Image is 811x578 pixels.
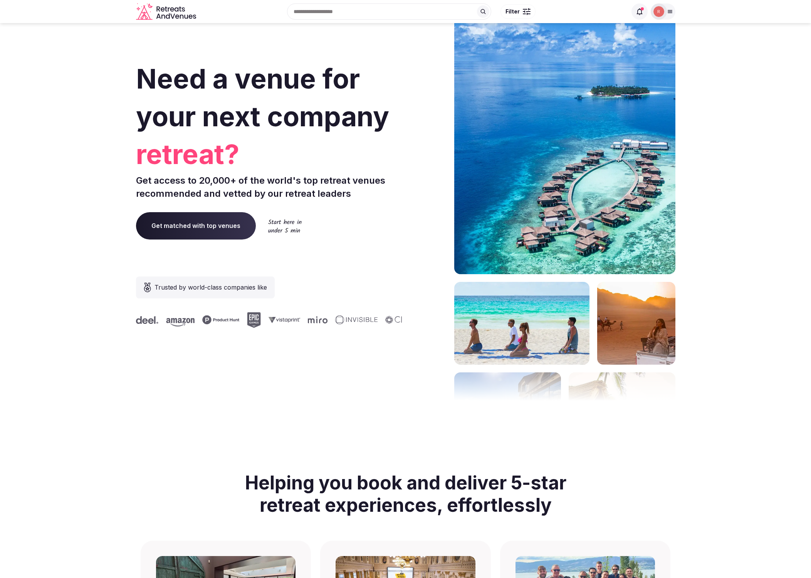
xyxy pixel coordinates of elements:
[267,317,299,323] svg: Vistaprint company logo
[136,3,198,20] svg: Retreats and Venues company logo
[505,8,520,15] span: Filter
[500,4,536,19] button: Filter
[136,3,198,20] a: Visit the homepage
[134,316,157,324] svg: Deel company logo
[454,282,589,365] img: yoga on tropical beach
[268,219,302,233] img: Start here in under 5 min
[136,136,403,173] span: retreat?
[653,6,664,17] img: Ryan Sanford
[306,316,326,323] svg: Miro company logo
[334,315,376,325] svg: Invisible company logo
[154,283,267,292] span: Trusted by world-class companies like
[136,62,389,133] span: Need a venue for your next company
[136,212,256,239] a: Get matched with top venues
[233,462,578,525] h2: Helping you book and deliver 5-star retreat experiences, effortlessly
[136,174,403,200] p: Get access to 20,000+ of the world's top retreat venues recommended and vetted by our retreat lea...
[597,282,675,365] img: woman sitting in back of truck with camels
[245,312,259,328] svg: Epic Games company logo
